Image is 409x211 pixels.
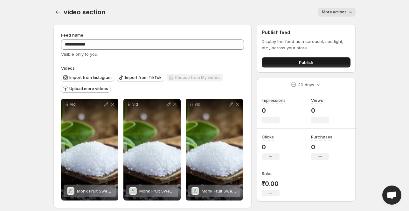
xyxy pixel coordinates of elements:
div: vidMonk Fruit SweetenerMonk Fruit Sweetener [123,99,181,200]
p: vid [70,102,103,107]
span: video section [64,8,105,16]
span: Feed name [61,32,83,38]
div: vidMonk Fruit SweetenerMonk Fruit Sweetener [61,99,118,200]
button: More actions [318,8,356,17]
p: 0 [311,143,332,151]
p: vid [132,102,165,107]
div: Open chat [382,186,401,205]
p: 0 [262,107,286,114]
h3: Views [311,97,323,103]
p: ₹0.00 [262,180,280,187]
span: Publish [299,59,313,66]
span: Import from TikTok [125,75,162,80]
p: vid [195,102,228,107]
span: Visible only to you. [61,52,98,57]
p: 0 [311,107,329,114]
span: More actions [322,10,347,15]
button: Upload more videos [61,85,111,93]
button: Publish [262,57,350,67]
span: Videos [61,66,75,71]
button: Import from Instagram [61,74,114,81]
h3: Sales [262,170,273,177]
p: 30 days [298,81,314,88]
span: Monk Fruit Sweetener [139,188,183,193]
span: Import from Instagram [69,75,112,80]
p: Display the feed as a carousel, spotlight, etc., across your store. [262,38,350,51]
div: vidMonk Fruit SweetenerMonk Fruit Sweetener [186,99,243,200]
h3: Purchases [311,134,332,140]
span: Monk Fruit Sweetener [202,188,245,193]
span: Upload more videos [69,86,108,91]
p: 0 [262,143,280,151]
h3: Clicks [262,134,274,140]
button: Import from TikTok [117,74,164,81]
button: Settings [53,8,62,17]
h3: Impressions [262,97,286,103]
span: Monk Fruit Sweetener [77,188,121,193]
h2: Publish feed [262,29,350,36]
